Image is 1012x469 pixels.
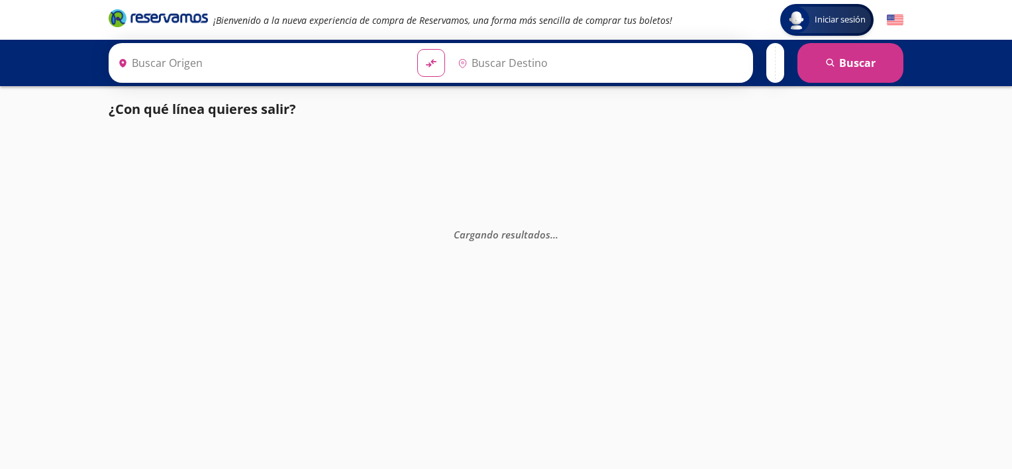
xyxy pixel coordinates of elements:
[109,8,208,32] a: Brand Logo
[887,12,903,28] button: English
[109,99,296,119] p: ¿Con qué línea quieres salir?
[109,8,208,28] i: Brand Logo
[213,14,672,26] em: ¡Bienvenido a la nueva experiencia de compra de Reservamos, una forma más sencilla de comprar tus...
[553,228,556,241] span: .
[797,43,903,83] button: Buscar
[550,228,553,241] span: .
[454,228,558,241] em: Cargando resultados
[556,228,558,241] span: .
[452,46,746,79] input: Buscar Destino
[809,13,871,26] span: Iniciar sesión
[113,46,407,79] input: Buscar Origen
